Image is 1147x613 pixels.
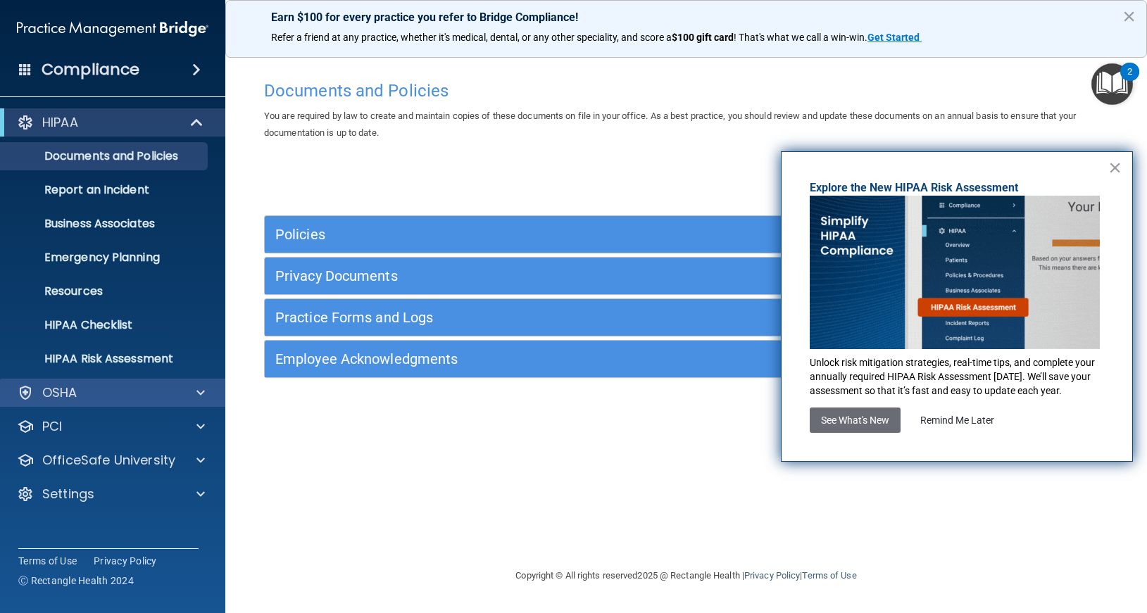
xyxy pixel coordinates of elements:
[867,32,920,43] strong: Get Started
[1091,63,1133,105] button: Open Resource Center, 2 new notifications
[810,407,901,433] button: See What's New
[18,554,77,568] a: Terms of Use
[9,284,201,298] p: Resources
[9,251,201,265] p: Emergency Planning
[17,15,208,43] img: PMB logo
[264,82,1108,100] h4: Documents and Policies
[275,227,886,242] h5: Policies
[734,32,867,43] span: ! That's what we call a win-win.
[42,452,175,469] p: OfficeSafe University
[42,486,94,503] p: Settings
[42,114,78,131] p: HIPAA
[9,183,201,197] p: Report an Incident
[42,418,62,435] p: PCI
[18,574,134,588] span: Ⓒ Rectangle Health 2024
[275,310,886,325] h5: Practice Forms and Logs
[42,384,77,401] p: OSHA
[94,554,157,568] a: Privacy Policy
[9,318,201,332] p: HIPAA Checklist
[1108,156,1122,179] button: Close
[9,352,201,366] p: HIPAA Risk Assessment
[9,149,201,163] p: Documents and Policies
[810,356,1104,398] p: Unlock risk mitigation strategies, real-time tips, and complete your annually required HIPAA Risk...
[271,11,1101,24] p: Earn $100 for every practice you refer to Bridge Compliance!
[672,32,734,43] strong: $100 gift card
[1127,72,1132,90] div: 2
[744,570,800,581] a: Privacy Policy
[9,217,201,231] p: Business Associates
[802,570,856,581] a: Terms of Use
[810,180,1104,196] p: Explore the New HIPAA Risk Assessment
[1122,5,1136,27] button: Close
[271,32,672,43] span: Refer a friend at any practice, whether it's medical, dental, or any other speciality, and score a
[430,553,944,598] div: Copyright © All rights reserved 2025 @ Rectangle Health | |
[275,351,886,367] h5: Employee Acknowledgments
[42,60,139,80] h4: Compliance
[909,407,1005,433] button: Remind Me Later
[264,110,1076,138] span: You are required by law to create and maintain copies of these documents on file in your office. ...
[275,268,886,284] h5: Privacy Documents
